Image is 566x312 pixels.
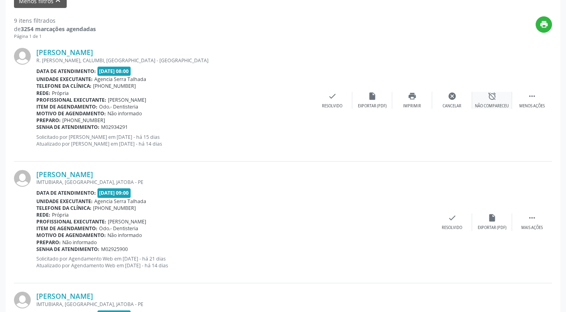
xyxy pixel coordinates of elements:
span: Agencia Serra Talhada [94,198,146,205]
span: Não informado [62,239,97,246]
i: insert_drive_file [488,213,496,222]
b: Item de agendamento: [36,103,97,110]
span: [PHONE_NUMBER] [93,205,136,211]
div: Resolvido [442,225,462,231]
b: Telefone da clínica: [36,205,91,211]
div: de [14,25,96,33]
p: Solicitado por [PERSON_NAME] em [DATE] - há 15 dias Atualizado por [PERSON_NAME] em [DATE] - há 1... [36,134,312,147]
b: Data de atendimento: [36,190,96,196]
i:  [528,213,536,222]
i: cancel [448,92,457,101]
span: [PHONE_NUMBER] [62,117,105,124]
div: Exportar (PDF) [358,103,387,109]
img: img [14,48,31,65]
b: Unidade executante: [36,76,93,83]
div: Não compareceu [475,103,509,109]
b: Data de atendimento: [36,68,96,75]
div: Mais ações [521,225,543,231]
b: Motivo de agendamento: [36,110,106,117]
strong: 3254 marcações agendadas [21,25,96,33]
span: Odo.- Dentisteria [99,225,138,232]
i:  [528,92,536,101]
span: Não informado [107,232,142,239]
b: Rede: [36,90,50,97]
div: Exportar (PDF) [478,225,506,231]
span: [PHONE_NUMBER] [93,83,136,89]
div: R. [PERSON_NAME], CALUMBI, [GEOGRAPHIC_DATA] - [GEOGRAPHIC_DATA] [36,57,312,64]
b: Profissional executante: [36,97,106,103]
div: Cancelar [443,103,461,109]
a: [PERSON_NAME] [36,170,93,179]
span: Agencia Serra Talhada [94,76,146,83]
i: alarm_off [488,92,496,101]
p: Solicitado por Agendamento Web em [DATE] - há 21 dias Atualizado por Agendamento Web em [DATE] - ... [36,255,432,269]
div: Menos ações [519,103,545,109]
div: 9 itens filtrados [14,16,96,25]
b: Profissional executante: [36,218,106,225]
i: insert_drive_file [368,92,377,101]
span: M02934291 [101,124,128,130]
i: print [408,92,417,101]
i: check [328,92,337,101]
span: [PERSON_NAME] [108,97,146,103]
button: print [536,16,552,33]
b: Unidade executante: [36,198,93,205]
b: Senha de atendimento: [36,124,99,130]
a: [PERSON_NAME] [36,48,93,57]
span: [DATE] 08:00 [97,67,131,76]
i: check [448,213,457,222]
span: Odo.- Dentisteria [99,103,138,110]
span: Não informado [107,110,142,117]
span: Própria [52,90,69,97]
b: Senha de atendimento: [36,246,99,253]
b: Preparo: [36,117,61,124]
img: img [14,292,31,308]
b: Motivo de agendamento: [36,232,106,239]
a: [PERSON_NAME] [36,292,93,300]
span: M02925900 [101,246,128,253]
div: Resolvido [322,103,342,109]
span: Própria [52,211,69,218]
div: Página 1 de 1 [14,33,96,40]
b: Rede: [36,211,50,218]
div: Imprimir [403,103,421,109]
b: Telefone da clínica: [36,83,91,89]
i: print [540,20,548,29]
span: [PERSON_NAME] [108,218,146,225]
div: IMTUBIARA, [GEOGRAPHIC_DATA], JATOBA - PE [36,301,432,308]
b: Item de agendamento: [36,225,97,232]
div: IMTUBIARA, [GEOGRAPHIC_DATA], JATOBA - PE [36,179,432,186]
b: Preparo: [36,239,61,246]
img: img [14,170,31,187]
span: [DATE] 09:00 [97,188,131,197]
